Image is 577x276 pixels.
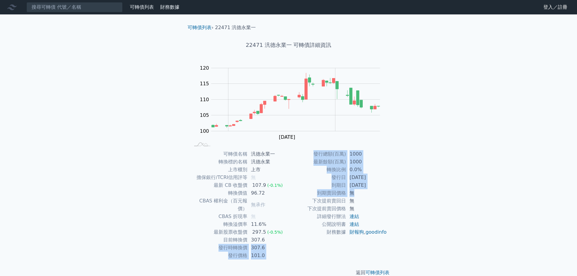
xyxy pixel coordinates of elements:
[539,2,572,12] a: 登入／註冊
[200,65,209,71] tspan: 120
[190,228,247,236] td: 最新股票收盤價
[190,197,247,213] td: CBAS 權利金（百元報價）
[247,158,288,166] td: 汎德永業
[365,270,389,275] a: 可轉債列表
[288,174,346,181] td: 發行日
[365,229,386,235] a: goodinfo
[247,252,288,259] td: 101.0
[197,65,389,140] g: Chart
[190,236,247,244] td: 目前轉換價
[288,166,346,174] td: 轉換比例
[279,134,295,140] tspan: [DATE]
[288,158,346,166] td: 最新餘額(百萬)
[251,181,267,189] div: 107.9
[247,220,288,228] td: 11.6%
[190,252,247,259] td: 發行價格
[190,189,247,197] td: 轉換價值
[288,213,346,220] td: 詳細發行辦法
[288,189,346,197] td: 到期賣回價格
[188,24,213,31] li: ›
[547,247,577,276] iframe: Chat Widget
[350,214,359,219] a: 連結
[346,197,387,205] td: 無
[346,158,387,166] td: 1000
[190,166,247,174] td: 上市櫃別
[346,166,387,174] td: 0.0%
[346,228,387,236] td: ,
[251,174,256,180] span: 無
[247,166,288,174] td: 上市
[267,183,283,188] span: (-0.1%)
[346,189,387,197] td: 無
[190,150,247,158] td: 可轉債名稱
[346,174,387,181] td: [DATE]
[160,4,179,10] a: 財務數據
[190,181,247,189] td: 最新 CB 收盤價
[200,128,209,134] tspan: 100
[350,221,359,227] a: 連結
[288,205,346,213] td: 下次提前賣回價格
[26,2,123,12] input: 搜尋可轉債 代號／名稱
[346,150,387,158] td: 1000
[183,41,394,49] h1: 22471 汎德永業一 可轉債詳細資訊
[130,4,154,10] a: 可轉債列表
[188,25,212,30] a: 可轉債列表
[547,247,577,276] div: 聊天小工具
[247,150,288,158] td: 汎德永業一
[190,213,247,220] td: CBAS 折現率
[190,244,247,252] td: 發行時轉換價
[251,228,267,236] div: 297.5
[288,228,346,236] td: 財務數據
[288,197,346,205] td: 下次提前賣回日
[190,220,247,228] td: 轉換溢價率
[350,229,364,235] a: 財報狗
[190,174,247,181] td: 擔保銀行/TCRI信用評等
[251,214,256,219] span: 無
[267,230,283,235] span: (-0.5%)
[346,181,387,189] td: [DATE]
[190,158,247,166] td: 轉換標的名稱
[288,150,346,158] td: 發行總額(百萬)
[247,244,288,252] td: 307.6
[200,81,209,86] tspan: 115
[247,236,288,244] td: 307.6
[288,220,346,228] td: 公開說明書
[288,181,346,189] td: 到期日
[200,112,209,118] tspan: 105
[346,205,387,213] td: 無
[200,97,209,102] tspan: 110
[215,24,256,31] li: 22471 汎德永業一
[247,189,288,197] td: 96.72
[251,202,265,208] span: 無承作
